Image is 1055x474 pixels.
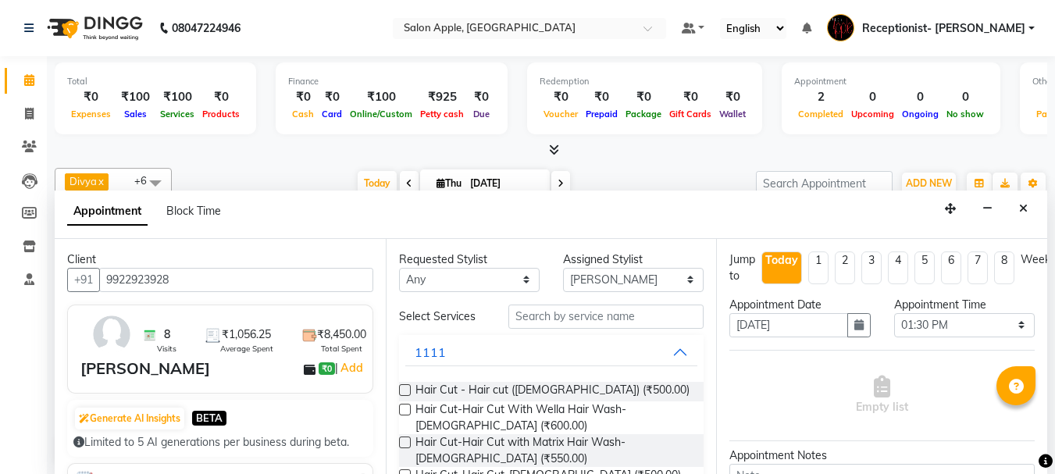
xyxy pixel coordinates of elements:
div: ₹0 [318,88,346,106]
div: Redemption [540,75,750,88]
div: ₹100 [346,88,416,106]
span: Ongoing [898,109,943,119]
div: [PERSON_NAME] [80,357,210,380]
input: Search by Name/Mobile/Email/Code [99,268,373,292]
span: Cash [288,109,318,119]
span: BETA [192,411,226,426]
span: Upcoming [847,109,898,119]
span: ADD NEW [906,177,952,189]
span: Services [156,109,198,119]
span: Gift Cards [665,109,715,119]
span: Block Time [166,204,221,218]
div: Total [67,75,244,88]
div: ₹0 [288,88,318,106]
span: Divya [70,175,97,187]
div: Finance [288,75,495,88]
span: Package [622,109,665,119]
button: +91 [67,268,100,292]
div: Appointment Date [729,297,870,313]
button: Generate AI Insights [75,408,184,429]
span: Hair Cut-Hair Cut with Matrix Hair Wash-[DEMOGRAPHIC_DATA] (₹550.00) [415,434,692,467]
li: 5 [914,251,935,284]
div: ₹925 [416,88,468,106]
span: Average Spent [220,343,273,355]
div: 0 [898,88,943,106]
span: ₹0 [319,362,335,375]
b: 08047224946 [172,6,241,50]
img: Receptionist- Sayali [827,14,854,41]
span: Products [198,109,244,119]
img: avatar [89,312,134,357]
a: Add [338,358,365,377]
span: 8 [164,326,170,343]
div: 2 [794,88,847,106]
div: ₹0 [582,88,622,106]
span: Prepaid [582,109,622,119]
div: 1111 [415,343,446,362]
span: Empty list [856,376,908,415]
span: Today [358,171,397,195]
div: ₹100 [115,88,156,106]
li: 2 [835,251,855,284]
input: yyyy-mm-dd [729,313,847,337]
span: ₹8,450.00 [317,326,366,343]
div: ₹0 [715,88,750,106]
span: Total Spent [321,343,362,355]
span: Wallet [715,109,750,119]
li: 4 [888,251,908,284]
input: Search by service name [508,305,704,329]
span: Thu [433,177,465,189]
div: ₹100 [156,88,198,106]
span: Hair Cut - Hair cut ([DEMOGRAPHIC_DATA]) (₹500.00) [415,382,690,401]
span: No show [943,109,988,119]
li: 8 [994,251,1014,284]
div: Jump to [729,251,755,284]
input: Search Appointment [756,171,893,195]
span: Sales [120,109,151,119]
div: Client [67,251,373,268]
span: Completed [794,109,847,119]
li: 1 [808,251,829,284]
div: Appointment Time [894,297,1035,313]
span: | [335,358,365,377]
span: Receptionist- [PERSON_NAME] [862,20,1025,37]
div: Requested Stylist [399,251,540,268]
div: Appointment Notes [729,447,1035,464]
div: Assigned Stylist [563,251,704,268]
button: Close [1012,197,1035,221]
div: Select Services [387,308,497,325]
div: Limited to 5 AI generations per business during beta. [73,434,367,451]
div: ₹0 [622,88,665,106]
span: +6 [134,174,159,187]
li: 7 [968,251,988,284]
div: ₹0 [540,88,582,106]
span: Visits [157,343,176,355]
span: Voucher [540,109,582,119]
span: Online/Custom [346,109,416,119]
div: 0 [943,88,988,106]
div: ₹0 [665,88,715,106]
span: Petty cash [416,109,468,119]
div: ₹0 [67,88,115,106]
div: Today [765,252,798,269]
button: 1111 [405,338,698,366]
span: Due [469,109,494,119]
span: Card [318,109,346,119]
img: logo [40,6,147,50]
span: Hair Cut-Hair Cut With Wella Hair Wash-[DEMOGRAPHIC_DATA] (₹600.00) [415,401,692,434]
div: ₹0 [468,88,495,106]
li: 6 [941,251,961,284]
button: ADD NEW [902,173,956,194]
li: 3 [861,251,882,284]
a: x [97,175,104,187]
span: Appointment [67,198,148,226]
span: Expenses [67,109,115,119]
div: ₹0 [198,88,244,106]
div: 0 [847,88,898,106]
div: Appointment [794,75,988,88]
input: 2025-09-04 [465,172,544,195]
span: ₹1,056.25 [222,326,271,343]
